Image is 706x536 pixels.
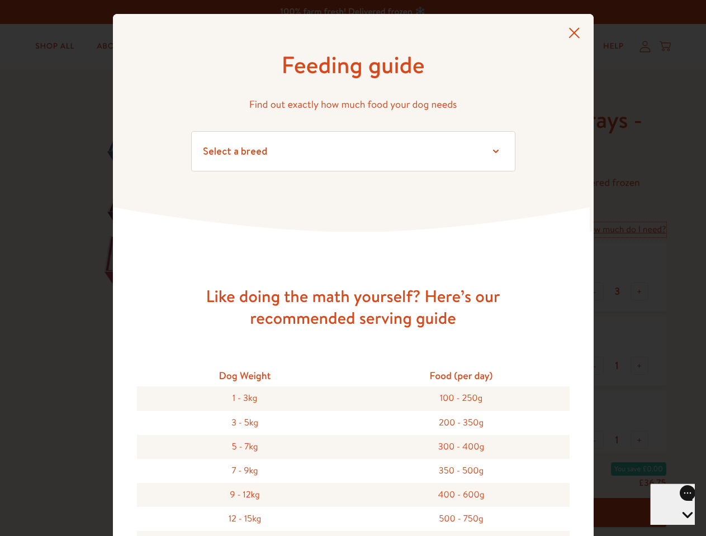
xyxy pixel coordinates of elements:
p: Find out exactly how much food your dog needs [191,96,515,113]
div: 7 - 9kg [137,459,353,483]
div: Dog Weight [137,365,353,386]
div: 200 - 350g [353,411,570,435]
div: 400 - 600g [353,483,570,507]
div: 3 - 5kg [137,411,353,435]
iframe: Gorgias live chat messenger [650,484,695,525]
div: 12 - 15kg [137,507,353,531]
h3: Like doing the math yourself? Here’s our recommended serving guide [174,285,532,329]
h1: Feeding guide [191,50,515,80]
div: 350 - 500g [353,459,570,483]
div: Food (per day) [353,365,570,386]
div: 5 - 7kg [137,435,353,459]
div: 9 - 12kg [137,483,353,507]
div: 100 - 250g [353,386,570,410]
div: 300 - 400g [353,435,570,459]
div: 500 - 750g [353,507,570,531]
div: 1 - 3kg [137,386,353,410]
